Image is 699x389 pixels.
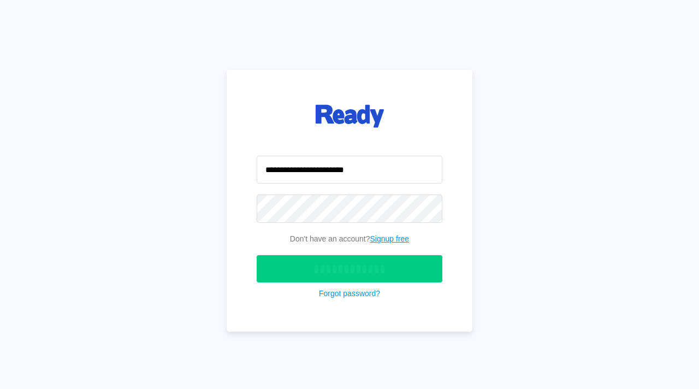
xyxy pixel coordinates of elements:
[257,255,442,282] button: Sign In
[319,289,380,298] a: Forgot password?
[370,234,410,243] a: Signup free
[257,234,442,244] p: Don't have an account?
[315,265,384,273] img: signin-loader.gif
[316,103,384,131] img: logo-5.svg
